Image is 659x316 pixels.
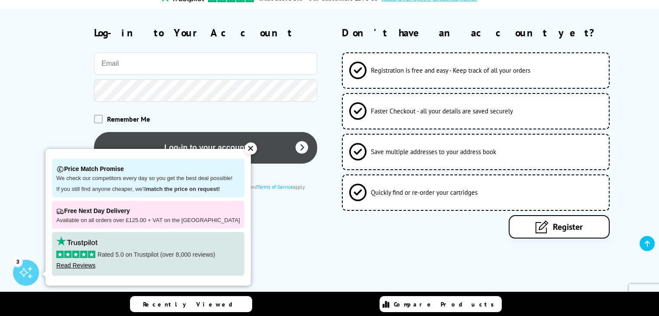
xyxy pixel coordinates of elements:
[245,142,257,155] div: ✕
[94,26,317,39] h2: Log-in to Your Account
[380,296,502,312] a: Compare Products
[371,188,477,197] span: Quickly find or re-order your cartridges
[371,66,530,74] span: Registration is free and easy - Keep track of all your orders
[56,175,240,182] p: We check our competitors every day so you get the best deal possible!
[107,115,150,123] span: Remember Me
[94,132,317,164] button: Log-in to your account
[94,52,317,75] input: Email
[13,257,23,266] div: 3
[553,221,583,232] span: Register
[56,186,240,193] p: If you still find anyone cheaper, we'll
[143,300,241,308] span: Recently Viewed
[56,217,240,224] p: Available on all orders over £125.00 + VAT on the [GEOGRAPHIC_DATA]
[56,163,240,175] p: Price Match Promise
[257,184,293,190] a: Terms of Service
[342,26,639,39] h2: Don't have an account yet?
[371,148,496,156] span: Save multiple addresses to your address book
[56,262,95,269] a: Read Reviews
[56,251,240,258] p: Rated 5.0 on Trustpilot (over 8,000 reviews)
[56,236,97,246] img: trustpilot rating
[56,205,240,217] p: Free Next Day Delivery
[130,296,252,312] a: Recently Viewed
[56,251,95,258] img: stars-5.svg
[146,186,220,192] strong: match the price on request!
[509,215,610,239] a: Register
[394,300,499,308] span: Compare Products
[371,107,513,115] span: Faster Checkout - all your details are saved securely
